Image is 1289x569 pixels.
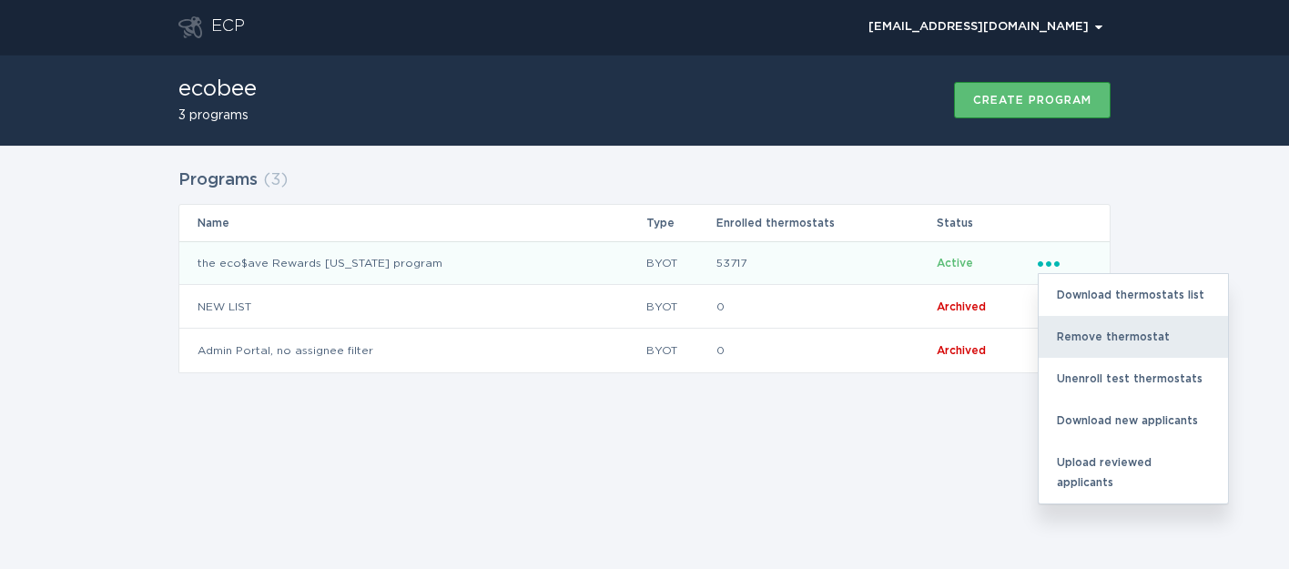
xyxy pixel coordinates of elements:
[645,285,716,329] td: BYOT
[716,285,935,329] td: 0
[1039,358,1228,400] div: Unenroll test thermostats
[1039,442,1228,503] div: Upload reviewed applicants
[937,301,986,312] span: Archived
[211,16,245,38] div: ECP
[860,14,1111,41] div: Popover menu
[179,205,645,241] th: Name
[179,329,1110,372] tr: b0bc50e11b174a478a189ff046daa17f
[179,285,1110,329] tr: 1129204c42434517904c08b0f4c0ec82
[263,172,288,188] span: ( 3 )
[178,164,258,197] h2: Programs
[179,329,645,372] td: Admin Portal, no assignee filter
[179,285,645,329] td: NEW LIST
[1039,274,1228,316] div: Download thermostats list
[868,22,1102,33] div: [EMAIL_ADDRESS][DOMAIN_NAME]
[179,205,1110,241] tr: Table Headers
[716,205,935,241] th: Enrolled thermostats
[973,95,1091,106] div: Create program
[936,205,1037,241] th: Status
[178,109,257,122] h2: 3 programs
[937,345,986,356] span: Archived
[937,258,973,269] span: Active
[179,241,645,285] td: the eco$ave Rewards [US_STATE] program
[645,205,716,241] th: Type
[954,82,1111,118] button: Create program
[860,14,1111,41] button: Open user account details
[1039,400,1228,442] div: Download new applicants
[645,329,716,372] td: BYOT
[716,241,935,285] td: 53717
[645,241,716,285] td: BYOT
[179,241,1110,285] tr: c38cd32b99704df099da96b9e069b468
[178,78,257,100] h1: ecobee
[1039,316,1228,358] div: Remove thermostat
[178,16,202,38] button: Go to dashboard
[716,329,935,372] td: 0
